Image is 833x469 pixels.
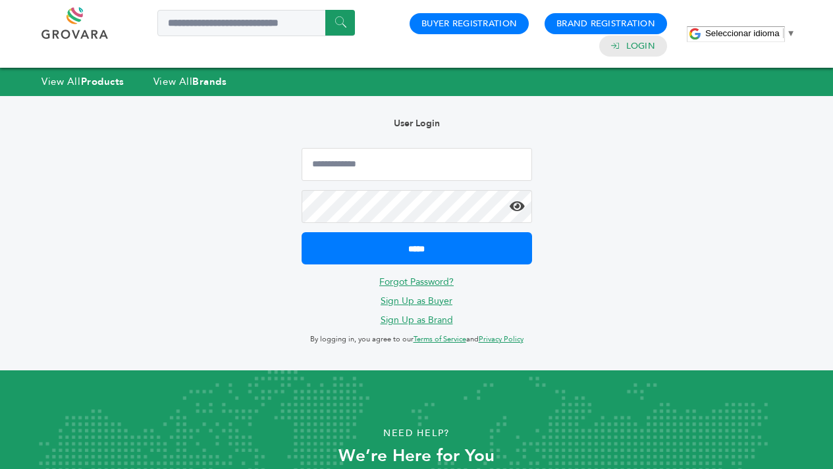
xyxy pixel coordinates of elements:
a: Terms of Service [414,334,466,344]
a: Seleccionar idioma​ [705,28,795,38]
strong: Products [81,75,124,88]
p: By logging in, you agree to our and [302,332,532,347]
a: Buyer Registration [421,18,517,30]
a: View AllBrands [153,75,227,88]
input: Password [302,190,532,223]
span: ▼ [787,28,795,38]
span: Seleccionar idioma [705,28,780,38]
a: Brand Registration [556,18,655,30]
a: Login [626,40,655,52]
a: Sign Up as Buyer [381,295,452,307]
a: Privacy Policy [479,334,524,344]
a: View AllProducts [41,75,124,88]
b: User Login [394,117,440,130]
p: Need Help? [41,424,792,443]
strong: We’re Here for You [338,444,495,468]
a: Sign Up as Brand [381,314,453,326]
span: ​ [783,28,784,38]
a: Forgot Password? [379,276,454,288]
strong: Brands [192,75,227,88]
input: Email Address [302,148,532,181]
input: Search a product or brand... [157,10,355,36]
